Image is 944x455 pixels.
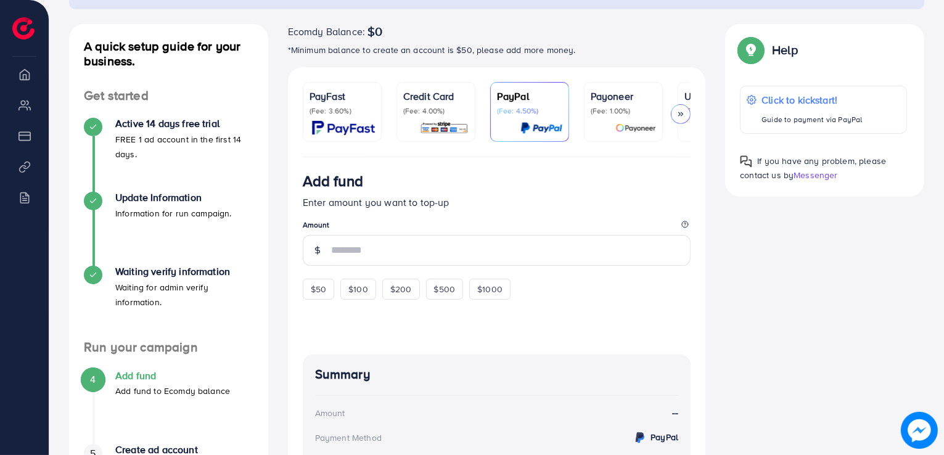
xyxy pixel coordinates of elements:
h4: Run your campaign [69,340,268,355]
h4: Get started [69,88,268,104]
p: Information for run campaign. [115,206,232,221]
span: 4 [90,372,96,387]
span: $100 [348,283,368,295]
strong: -- [672,406,678,420]
p: Click to kickstart! [761,92,862,107]
p: Waiting for admin verify information. [115,280,253,309]
p: Help [772,43,798,57]
img: Popup guide [740,39,762,61]
p: (Fee: 4.00%) [403,106,469,116]
h4: A quick setup guide for your business. [69,39,268,68]
span: If you have any problem, please contact us by [740,155,886,181]
img: Popup guide [740,155,752,168]
h4: Summary [315,367,679,382]
h3: Add fund [303,172,363,190]
div: Payment Method [315,432,382,444]
h4: Add fund [115,370,230,382]
p: Guide to payment via PayPal [761,112,862,127]
img: card [520,121,562,135]
h4: Update Information [115,192,232,203]
img: card [312,121,375,135]
span: $1000 [477,283,503,295]
li: Update Information [69,192,268,266]
img: card [420,121,469,135]
img: logo [12,17,35,39]
p: PayPal [497,89,562,104]
li: Waiting verify information [69,266,268,340]
div: Amount [315,407,345,419]
span: $500 [434,283,456,295]
h4: Active 14 days free trial [115,118,253,129]
img: image [901,412,937,448]
p: USDT [684,89,750,104]
span: Ecomdy Balance: [288,24,365,39]
p: Payoneer [591,89,656,104]
p: (Fee: 3.60%) [310,106,375,116]
li: Active 14 days free trial [69,118,268,192]
span: Messenger [794,169,837,181]
p: (Fee: 4.50%) [497,106,562,116]
p: Enter amount you want to top-up [303,195,691,210]
p: *Minimum balance to create an account is $50, please add more money. [288,43,706,57]
img: credit [633,430,647,445]
p: (Fee: 1.00%) [591,106,656,116]
legend: Amount [303,219,691,235]
span: $0 [367,24,382,39]
img: card [615,121,656,135]
h4: Waiting verify information [115,266,253,277]
p: Credit Card [403,89,469,104]
p: FREE 1 ad account in the first 14 days. [115,132,253,162]
p: Add fund to Ecomdy balance [115,383,230,398]
span: $200 [390,283,412,295]
p: PayFast [310,89,375,104]
li: Add fund [69,370,268,444]
span: $50 [311,283,326,295]
strong: PayPal [651,431,678,443]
